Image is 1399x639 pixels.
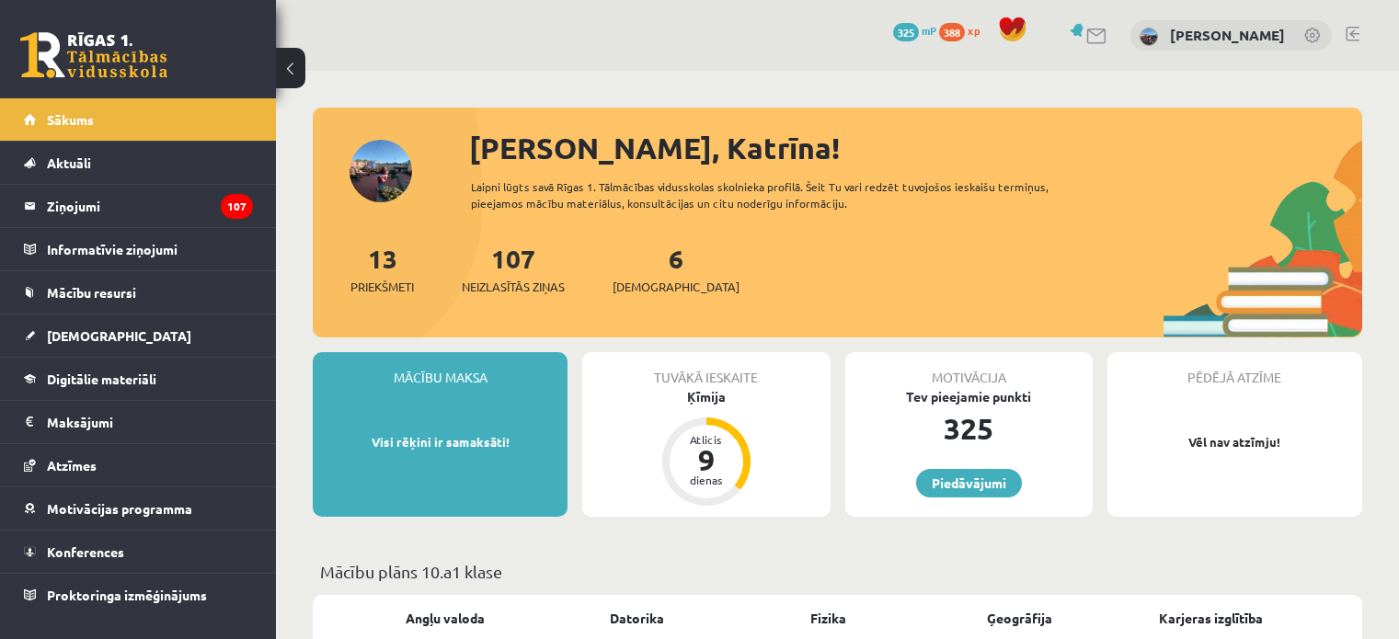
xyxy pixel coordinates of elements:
[462,278,565,296] span: Neizlasītās ziņas
[679,445,734,474] div: 9
[893,23,919,41] span: 325
[47,543,124,560] span: Konferences
[24,228,253,270] a: Informatīvie ziņojumi
[582,387,830,406] div: Ķīmija
[24,271,253,314] a: Mācību resursi
[469,126,1362,170] div: [PERSON_NAME], Katrīna!
[24,358,253,400] a: Digitālie materiāli
[893,23,936,38] a: 325 mP
[47,500,192,517] span: Motivācijas programma
[845,352,1093,387] div: Motivācija
[471,178,1101,211] div: Laipni lūgts savā Rīgas 1. Tālmācības vidusskolas skolnieka profilā. Šeit Tu vari redzēt tuvojošo...
[47,371,156,387] span: Digitālie materiāli
[613,278,740,296] span: [DEMOGRAPHIC_DATA]
[350,278,414,296] span: Priekšmeti
[47,401,253,443] legend: Maksājumi
[24,531,253,573] a: Konferences
[24,444,253,486] a: Atzīmes
[313,352,568,387] div: Mācību maksa
[1170,26,1285,44] a: [PERSON_NAME]
[987,609,1052,628] a: Ģeogrāfija
[939,23,965,41] span: 388
[350,242,414,296] a: 13Priekšmeti
[968,23,980,38] span: xp
[1117,433,1353,451] p: Vēl nav atzīmju!
[24,487,253,530] a: Motivācijas programma
[939,23,989,38] a: 388 xp
[1140,28,1158,46] img: Katrīna Jirgena
[679,434,734,445] div: Atlicis
[47,284,136,301] span: Mācību resursi
[24,98,253,141] a: Sākums
[810,609,846,628] a: Fizika
[20,32,167,78] a: Rīgas 1. Tālmācības vidusskola
[47,327,191,344] span: [DEMOGRAPHIC_DATA]
[47,457,97,474] span: Atzīmes
[47,111,94,128] span: Sākums
[679,474,734,485] div: dienas
[406,609,485,628] a: Angļu valoda
[47,185,253,227] legend: Ziņojumi
[845,406,1093,451] div: 325
[47,587,207,603] span: Proktoringa izmēģinājums
[845,387,1093,406] div: Tev pieejamie punkti
[916,469,1022,497] a: Piedāvājumi
[24,314,253,357] a: [DEMOGRAPHIC_DATA]
[582,387,830,508] a: Ķīmija Atlicis 9 dienas
[24,185,253,227] a: Ziņojumi107
[613,242,740,296] a: 6[DEMOGRAPHIC_DATA]
[922,23,936,38] span: mP
[1107,352,1362,387] div: Pēdējā atzīme
[1159,609,1263,628] a: Karjeras izglītība
[320,559,1355,584] p: Mācību plāns 10.a1 klase
[582,352,830,387] div: Tuvākā ieskaite
[24,401,253,443] a: Maksājumi
[221,194,253,219] i: 107
[47,154,91,171] span: Aktuāli
[24,142,253,184] a: Aktuāli
[47,228,253,270] legend: Informatīvie ziņojumi
[24,574,253,616] a: Proktoringa izmēģinājums
[610,609,664,628] a: Datorika
[462,242,565,296] a: 107Neizlasītās ziņas
[322,433,558,451] p: Visi rēķini ir samaksāti!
